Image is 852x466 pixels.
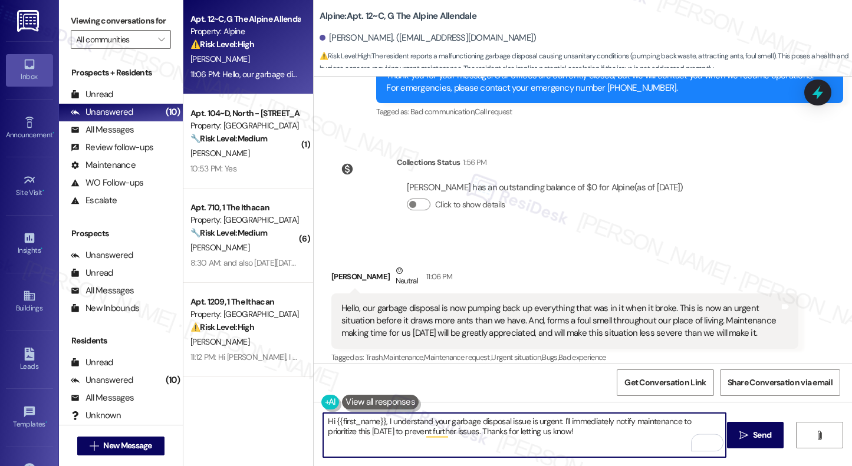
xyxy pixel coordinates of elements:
div: Unanswered [71,374,133,386]
div: Unread [71,356,113,369]
div: Apt. 12~C, G The Alpine Allendale [190,13,300,25]
span: Call request [475,107,512,117]
span: : The resident reports a malfunctioning garbage disposal causing unsanitary conditions (pumping b... [320,50,852,75]
a: Insights • [6,228,53,260]
div: New Inbounds [71,302,139,315]
button: Send [727,422,784,448]
div: Collections Status [397,156,460,168]
div: Unread [71,88,113,101]
button: Get Conversation Link [617,369,713,396]
span: [PERSON_NAME] [190,148,249,158]
div: Property: [GEOGRAPHIC_DATA] [190,214,300,226]
button: Share Conversation via email [720,369,840,396]
a: Templates • [6,402,53,434]
div: WO Follow-ups [71,177,143,189]
div: Tagged as: [331,349,798,366]
div: Unread [71,267,113,279]
span: Send [753,429,771,441]
div: [PERSON_NAME] [331,265,798,293]
span: [PERSON_NAME] [190,336,249,347]
input: All communities [76,30,152,49]
div: Neutral [393,265,420,289]
i:  [815,431,824,440]
div: Unknown [71,409,121,422]
div: Hello, our garbage disposal is now pumping back up everything that was in it when it broke. This ... [341,302,779,340]
div: All Messages [71,392,134,404]
div: [PERSON_NAME] has an outstanding balance of $0 for Alpine (as of [DATE]) [407,181,683,194]
span: • [45,418,47,427]
span: • [41,244,42,253]
span: [PERSON_NAME] [190,242,249,253]
div: Property: [GEOGRAPHIC_DATA] [190,308,300,320]
div: 10:53 PM: Yes [190,163,236,174]
strong: ⚠️ Risk Level: High [190,39,254,49]
a: Buildings [6,286,53,318]
div: All Messages [71,285,134,297]
span: • [52,129,54,137]
strong: 🔧 Risk Level: Medium [190,133,267,144]
i:  [739,431,748,440]
button: New Message [77,437,165,455]
div: Property: [GEOGRAPHIC_DATA] [190,120,300,132]
strong: 🔧 Risk Level: Medium [190,227,267,238]
textarea: To enrich screen reader interactions, please activate Accessibility in Grammarly extension settings [323,413,726,457]
div: Property: Alpine [190,25,300,38]
div: Apt. 1209, 1 The Ithacan [190,296,300,308]
label: Click to show details [435,199,505,211]
strong: ⚠️ Risk Level: High [320,51,370,61]
a: Site Visit • [6,170,53,202]
a: Leads [6,344,53,376]
div: Review follow-ups [71,141,153,154]
i:  [90,441,98,451]
div: Apt. 710, 1 The Ithacan [190,201,300,214]
strong: ⚠️ Risk Level: High [190,322,254,332]
div: Unanswered [71,249,133,262]
span: New Message [103,439,152,452]
div: (10) [163,371,183,389]
div: 8:30 AM: and also [DATE][DATE], anytime after 3:40 p.m. [190,257,381,268]
img: ResiDesk Logo [17,10,41,32]
div: Residents [59,335,183,347]
span: Bugs , [542,352,558,362]
span: [PERSON_NAME] [190,54,249,64]
span: Share Conversation via email [728,376,833,389]
div: Unanswered [71,106,133,118]
div: [PERSON_NAME]. ([EMAIL_ADDRESS][DOMAIN_NAME]) [320,32,537,44]
span: Trash , [366,352,383,362]
div: Escalate [71,194,117,207]
div: Thank you for your message. Our offices are currently closed, but we will contact you when we res... [386,70,824,95]
span: Urgent situation , [491,352,542,362]
div: Maintenance [71,159,136,171]
div: Prospects + Residents [59,67,183,79]
div: 11:06 PM [423,270,453,283]
span: Maintenance request , [424,352,491,362]
div: 1:56 PM [460,156,486,168]
span: Bad experience [558,352,606,362]
span: • [42,187,44,195]
div: Prospects [59,227,183,240]
div: (10) [163,103,183,121]
a: Inbox [6,54,53,86]
div: Tagged as: [376,103,843,120]
label: Viewing conversations for [71,12,171,30]
div: All Messages [71,124,134,136]
b: Alpine: Apt. 12~C, G The Alpine Allendale [320,10,476,22]
i:  [158,35,165,44]
div: Apt. 104~D, North - [STREET_ADDRESS] [190,107,300,120]
span: Maintenance , [383,352,424,362]
span: Bad communication , [410,107,475,117]
span: Get Conversation Link [624,376,706,389]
